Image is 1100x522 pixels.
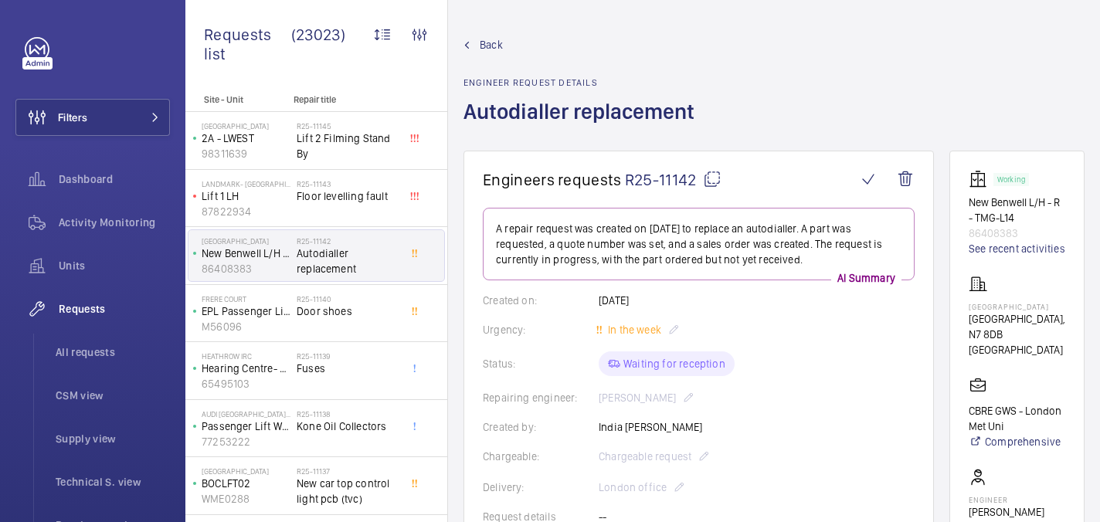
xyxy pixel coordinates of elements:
span: Requests list [204,25,291,63]
p: [GEOGRAPHIC_DATA] [202,466,290,476]
button: Filters [15,99,170,136]
span: Autodialler replacement [297,246,399,276]
h2: Engineer request details [463,77,704,88]
p: [GEOGRAPHIC_DATA] [202,121,290,130]
p: Hearing Centre- Lift (2FLR) [202,361,290,376]
span: All requests [56,344,170,360]
h2: R25-11137 [297,466,399,476]
p: BOCLFT02 [202,476,290,491]
span: Back [480,37,503,53]
p: Audi [GEOGRAPHIC_DATA] ([GEOGRAPHIC_DATA]) [202,409,290,419]
p: N7 8DB [GEOGRAPHIC_DATA] [969,327,1065,358]
span: Filters [58,110,87,125]
p: Site - Unit [185,94,287,105]
p: 98311639 [202,146,290,161]
h2: R25-11143 [297,179,399,188]
h1: Autodialler replacement [463,97,704,151]
h2: R25-11140 [297,294,399,303]
span: Activity Monitoring [59,215,170,230]
span: R25-11142 [625,170,721,189]
p: Repair title [294,94,396,105]
h2: R25-11142 [297,236,399,246]
p: Passenger Lift West - Lift 2 (10912898) [202,419,290,434]
p: Landmark- [GEOGRAPHIC_DATA] [202,179,290,188]
p: A repair request was created on [DATE] to replace an autodialler. A part was requested, a quote n... [496,221,901,267]
p: New Benwell L/H - R - TMG-L14 [969,195,1065,225]
p: 2A - LWEST [202,130,290,146]
a: See recent activities [969,241,1065,256]
p: [PERSON_NAME] [969,504,1044,520]
p: [GEOGRAPHIC_DATA] [969,302,1065,311]
p: 65495103 [202,376,290,391]
p: Frere Court [202,294,290,303]
span: Units [59,258,170,273]
span: Requests [59,301,170,317]
p: WME0288 [202,491,290,507]
span: Floor levelling fault [297,188,399,204]
span: Technical S. view [56,474,170,490]
p: New Benwell L/H - R - TMG-L14 [202,246,290,261]
p: [GEOGRAPHIC_DATA], [969,311,1065,327]
span: New car top control light pcb (tvc) [297,476,399,507]
p: Working [997,177,1025,182]
p: M56096 [202,319,290,334]
p: Engineer [969,495,1044,504]
h2: R25-11139 [297,351,399,361]
p: Heathrow IRC [202,351,290,361]
h2: R25-11145 [297,121,399,130]
span: Kone Oil Collectors [297,419,399,434]
p: Lift 1 LH [202,188,290,204]
a: Comprehensive [969,434,1065,449]
span: Lift 2 Filming Stand By [297,130,399,161]
span: Dashboard [59,171,170,187]
p: 77253222 [202,434,290,449]
p: CBRE GWS - London Met Uni [969,403,1065,434]
p: [GEOGRAPHIC_DATA] [202,236,290,246]
h2: R25-11138 [297,409,399,419]
p: EPL Passenger Lift [202,303,290,319]
span: Fuses [297,361,399,376]
span: Supply view [56,431,170,446]
p: 87822934 [202,204,290,219]
p: 86408383 [202,261,290,276]
span: CSM view [56,388,170,403]
img: elevator.svg [969,170,993,188]
span: Door shoes [297,303,399,319]
p: 86408383 [969,225,1065,241]
p: AI Summary [831,270,901,286]
span: Engineers requests [483,170,622,189]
